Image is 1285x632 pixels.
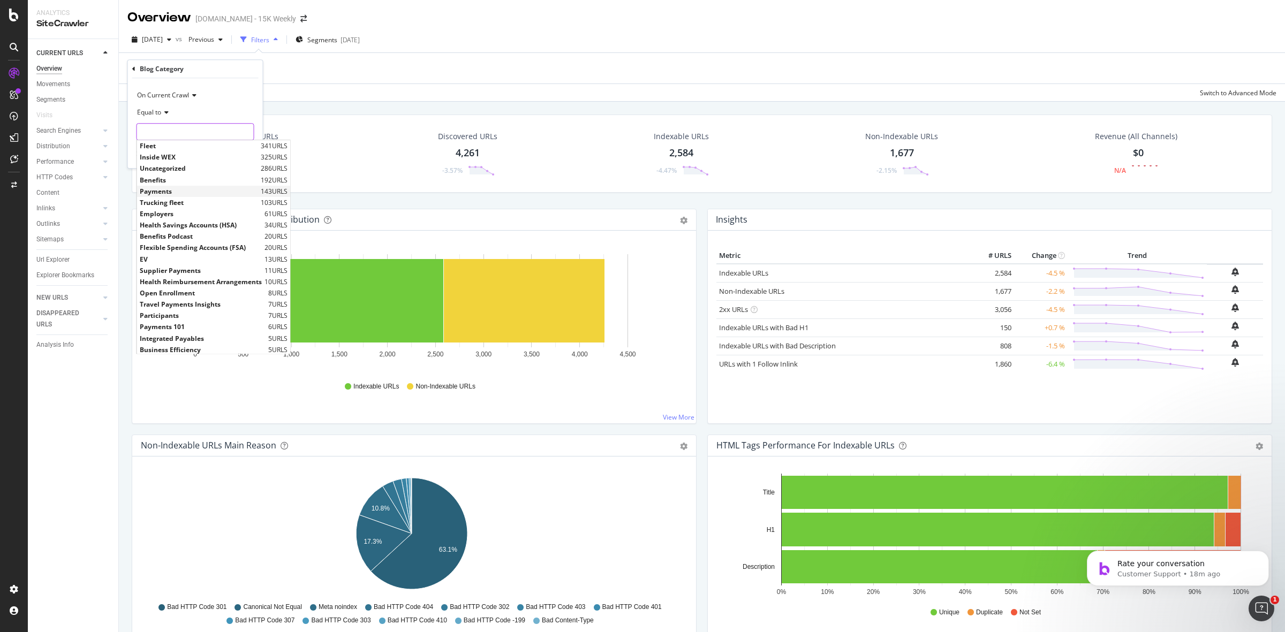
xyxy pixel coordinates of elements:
span: Duplicate [976,608,1003,617]
text: 1,500 [331,351,347,358]
span: On Current Crawl [137,90,189,100]
span: 143 URLS [261,187,288,196]
text: 3,500 [524,351,540,358]
svg: A chart. [141,474,682,598]
text: 3,000 [475,351,492,358]
span: Participants [140,311,266,321]
text: 50% [1004,588,1017,596]
div: SiteCrawler [36,18,110,30]
span: Bad HTTP Code 307 [235,616,294,625]
iframe: Intercom live chat [1249,596,1274,621]
a: Outlinks [36,218,100,230]
div: Overview [127,9,191,27]
text: 40% [959,588,972,596]
a: View More [663,413,694,422]
a: Overview [36,63,111,74]
div: Outlinks [36,218,60,230]
button: Filters [236,31,282,48]
span: Inside WEX [140,153,258,162]
a: CURRENT URLS [36,48,100,59]
span: Travel Payments Insights [140,300,266,309]
text: Description [743,563,775,570]
div: NEW URLS [36,292,68,303]
div: Performance [36,156,74,167]
span: 13 URLS [264,255,288,264]
button: Previous [184,31,227,48]
div: [DOMAIN_NAME] - 15K Weekly [195,13,296,24]
div: Distribution [36,141,70,152]
td: 3,056 [971,300,1014,318]
span: Bad HTTP Code 404 [374,603,433,612]
text: Title [763,489,775,496]
span: 20 URLS [264,243,288,253]
a: Non-Indexable URLs [719,286,784,296]
button: [DATE] [127,31,176,48]
div: [DATE] [341,35,360,44]
div: arrow-right-arrow-left [300,15,307,22]
text: 20% [867,588,880,596]
text: 10% [821,588,834,596]
text: H1 [767,526,775,534]
div: HTML Tags Performance for Indexable URLs [716,440,895,451]
span: 20 URLS [264,232,288,241]
text: 17.3% [364,538,382,545]
div: N/A [1114,166,1126,175]
div: Sitemaps [36,234,64,245]
span: 341 URLS [261,141,288,150]
text: 500 [238,351,248,358]
div: Analysis Info [36,339,74,351]
text: 1,000 [283,351,299,358]
span: Payments 101 [140,323,266,332]
td: 2,584 [971,264,1014,283]
div: Filters [251,35,269,44]
button: Switch to Advanced Mode [1196,84,1276,101]
text: 60% [1050,588,1063,596]
div: -2.15% [876,166,897,175]
span: EV [140,255,262,264]
span: 192 URLS [261,176,288,185]
div: Inlinks [36,203,55,214]
div: -3.57% [442,166,463,175]
a: Analysis Info [36,339,111,351]
text: 2,500 [427,351,443,358]
span: Non-Indexable URLs [415,382,475,391]
span: Not Set [1019,608,1041,617]
div: Content [36,187,59,199]
svg: A chart. [141,248,682,372]
a: Url Explorer [36,254,111,265]
a: Inlinks [36,203,100,214]
div: Non-Indexable URLs Main Reason [141,440,276,451]
td: 808 [971,337,1014,355]
div: Movements [36,79,70,90]
div: bell-plus [1231,358,1239,367]
td: -4.5 % [1014,300,1068,318]
th: Trend [1068,248,1207,264]
th: Metric [716,248,971,264]
span: 286 URLS [261,164,288,173]
span: 7 URLS [268,300,288,309]
span: Bad HTTP Code 403 [526,603,585,612]
span: 61 URLS [264,209,288,218]
a: URLs with 1 Follow Inlink [719,359,798,369]
div: Analytics [36,9,110,18]
div: Switch to Advanced Mode [1200,88,1276,97]
div: Url Explorer [36,254,70,265]
a: Visits [36,110,63,121]
span: Bad HTTP Code 302 [450,603,509,612]
span: 5 URLS [268,334,288,343]
div: Discovered URLs [438,131,497,142]
span: 2025 Sep. 22nd [142,35,163,44]
text: 63.1% [439,546,457,553]
a: Movements [36,79,111,90]
div: Overview [36,63,62,74]
span: Equal to [137,108,161,117]
span: vs [176,34,184,43]
span: Unique [939,608,959,617]
a: HTTP Codes [36,172,100,183]
a: Segments [36,94,111,105]
div: DISAPPEARED URLS [36,308,90,330]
